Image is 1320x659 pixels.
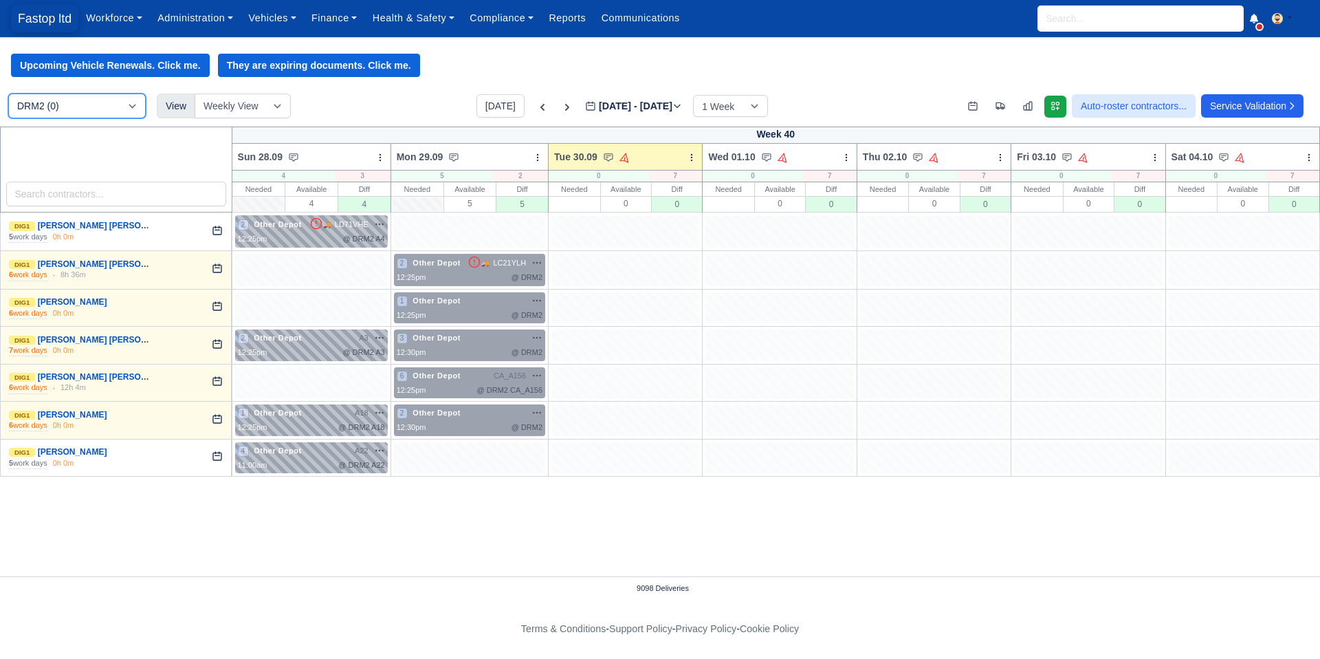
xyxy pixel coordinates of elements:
div: 0 [1269,196,1319,212]
span: 3 [397,333,408,344]
span: 6 [397,371,408,382]
a: [PERSON_NAME] [38,410,107,420]
div: Diff [960,182,1011,196]
a: Finance [304,5,365,32]
div: 7 [1111,171,1165,182]
div: @ DRM2 [511,310,542,321]
span: Wed 01.10 [708,150,755,164]
div: 8h 36m [60,270,86,281]
div: 5 [391,171,493,182]
span: Tue 30.09 [554,150,597,164]
span: Other Depot [410,371,463,380]
div: 2 [493,171,548,182]
div: 0 [909,196,959,210]
span: A3 [359,332,368,344]
a: Compliance [462,5,541,32]
a: Fastop ltd [11,6,78,32]
a: Health & Safety [365,5,463,32]
div: 0 [960,196,1011,212]
a: [PERSON_NAME] [PERSON_NAME]... [38,259,186,269]
span: Fri 03.10 [1017,150,1056,164]
strong: 6 [9,421,13,429]
div: Available [1064,182,1114,196]
input: Search... [1037,6,1244,32]
small: DIG1 [9,260,35,269]
div: 0h 0m [53,420,74,431]
div: @ DRM2 [511,347,542,358]
div: 0h 0m [53,458,74,469]
a: Privacy Policy [676,623,737,634]
div: 0 [806,196,856,212]
a: They are expiring documents. Click me. [218,54,420,77]
strong: 5 [9,459,13,467]
span: · [53,270,55,281]
div: Needed [703,182,753,196]
div: 0 [1011,171,1111,182]
div: Diff [1269,182,1319,196]
a: [PERSON_NAME] [38,447,107,457]
span: Other Depot [251,446,305,455]
div: 12:25pm [238,347,267,358]
strong: 6 [9,270,13,279]
span: Other Depot [251,219,305,229]
button: [DATE] [476,94,525,118]
div: Diff [496,182,548,196]
a: Support Policy [609,623,672,634]
div: 0 [1166,171,1266,182]
div: 0h 0m [53,308,74,319]
a: Workforce [78,5,150,32]
div: @ DRM2 A18 [338,422,384,433]
div: 7 [957,171,1011,182]
div: 0h 0m [53,232,74,243]
div: @ DRM2 A22 [338,460,384,471]
span: 2 [238,333,249,344]
span: 4 [238,446,249,457]
span: 9098 Deliveries [637,583,689,594]
div: 7 [648,171,702,182]
span: Other Depot [410,296,463,305]
span: 1 [238,408,249,419]
div: 12:25pm [397,310,426,321]
div: 4 [285,196,338,210]
span: 1 [397,296,408,307]
span: · [53,382,55,394]
div: Needed [1166,182,1217,196]
span: CA_A156 [494,370,526,382]
div: @ DRM2 A3 [342,347,384,358]
div: Diff [338,182,390,196]
a: Service Validation [1201,94,1303,118]
span: Other Depot [410,258,463,268]
strong: 6 [9,383,13,391]
div: Needed [1011,182,1062,196]
div: 0 [1218,196,1268,210]
div: 12h 4m [60,382,86,394]
div: @ DRM2 CA_A156 [477,385,543,396]
div: - - - [268,621,1052,637]
button: Auto-roster contractors... [1072,94,1196,118]
div: Available [909,182,959,196]
div: Available [755,182,805,196]
div: work days [9,232,47,243]
a: Upcoming Vehicle Renewals. Click me. [11,54,210,77]
div: 4 [232,171,335,182]
div: work days [9,308,47,319]
div: 5 [444,196,496,210]
div: 12:25pm [397,272,426,283]
div: 12:30pm [397,422,426,433]
div: Diff [652,182,702,196]
div: work days [9,382,47,394]
span: 2 [397,258,408,269]
div: 3 [335,171,390,182]
div: work days [9,458,47,469]
span: Other Depot [251,333,305,343]
span: 🚚 [481,258,489,268]
div: 12:25pm [238,422,267,433]
div: 7 [1266,171,1319,182]
div: 0 [549,171,648,182]
strong: 7 [9,346,13,354]
a: Terms & Conditions [521,623,606,634]
div: @ DRM2 [511,422,542,433]
div: Needed [857,182,908,196]
span: Mon 29.09 [397,150,443,164]
div: 0 [755,196,805,210]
